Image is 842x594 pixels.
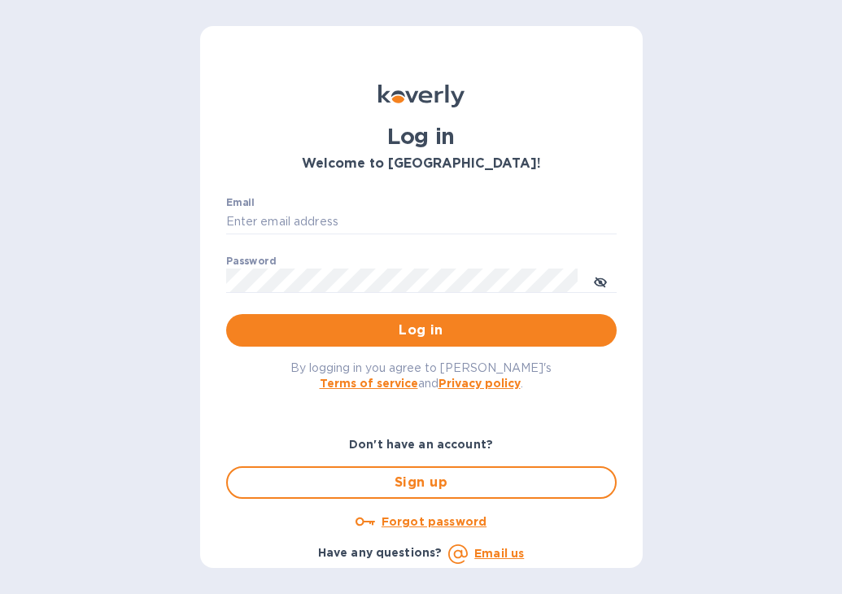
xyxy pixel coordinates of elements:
b: Have any questions? [318,546,443,559]
u: Forgot password [382,515,486,528]
label: Email [226,199,255,208]
img: Koverly [378,85,465,107]
input: Enter email address [226,210,617,234]
span: By logging in you agree to [PERSON_NAME]'s and . [290,361,552,390]
h3: Welcome to [GEOGRAPHIC_DATA]! [226,156,617,172]
b: Don't have an account? [349,438,493,451]
a: Email us [474,547,524,560]
label: Password [226,257,276,267]
span: Sign up [241,473,602,492]
h1: Log in [226,124,617,150]
a: Terms of service [320,377,418,390]
span: Log in [239,321,604,340]
button: Log in [226,314,617,347]
button: toggle password visibility [584,264,617,297]
button: Sign up [226,466,617,499]
a: Privacy policy [438,377,521,390]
